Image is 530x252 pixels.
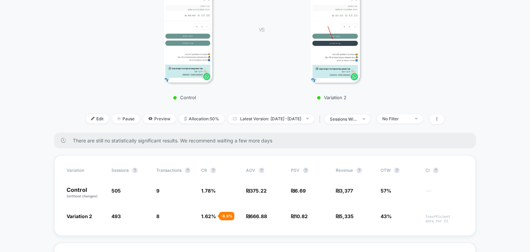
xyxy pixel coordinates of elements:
[250,213,267,219] span: 666.88
[291,213,308,219] span: ₪
[330,116,357,122] div: sessions with impression
[340,213,354,219] span: 5,335
[336,188,353,194] span: ₪
[210,168,216,173] button: ?
[219,212,234,220] div: - 8.9 %
[356,168,362,173] button: ?
[382,116,410,121] div: No Filter
[415,118,418,119] img: end
[381,188,391,194] span: 57%
[433,168,439,173] button: ?
[306,118,309,119] img: end
[156,213,159,219] span: 8
[381,168,419,173] span: OTW
[250,188,267,194] span: 375.22
[117,117,121,120] img: end
[394,168,400,173] button: ?
[317,114,325,124] span: |
[246,188,267,194] span: ₪
[425,189,463,199] span: ---
[73,138,462,143] span: There are still no statistically significant results. We recommend waiting a few more days
[86,114,109,123] span: Edit
[132,168,138,173] button: ?
[271,95,392,100] p: Variation 2
[303,168,308,173] button: ?
[336,213,354,219] span: ₪
[124,95,245,100] p: Control
[291,168,300,173] span: PSV
[295,188,306,194] span: 6.69
[201,213,216,219] span: 1.62 %
[201,188,216,194] span: 1.78 %
[112,114,140,123] span: Pause
[111,188,121,194] span: 505
[246,168,255,173] span: AOV
[259,168,264,173] button: ?
[111,168,129,173] span: Sessions
[67,168,105,173] span: Variation
[201,168,207,173] span: CR
[91,117,95,120] img: edit
[67,213,92,219] span: Variation 2
[340,188,353,194] span: 3,377
[295,213,308,219] span: 10.82
[156,168,181,173] span: Transactions
[228,114,314,123] span: Latest Version: [DATE] - [DATE]
[233,117,237,120] img: calendar
[291,188,306,194] span: ₪
[179,114,224,123] span: Allocation: 50%
[336,168,353,173] span: Revenue
[67,194,98,198] span: (without changes)
[246,213,267,219] span: ₪
[425,214,463,223] span: Insufficient data for CI
[143,114,176,123] span: Preview
[381,213,392,219] span: 43%
[111,213,121,219] span: 493
[156,188,159,194] span: 9
[67,187,105,199] p: Control
[363,118,365,120] img: end
[425,168,463,173] span: CI
[259,27,264,32] span: VS
[184,117,187,121] img: rebalance
[185,168,190,173] button: ?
